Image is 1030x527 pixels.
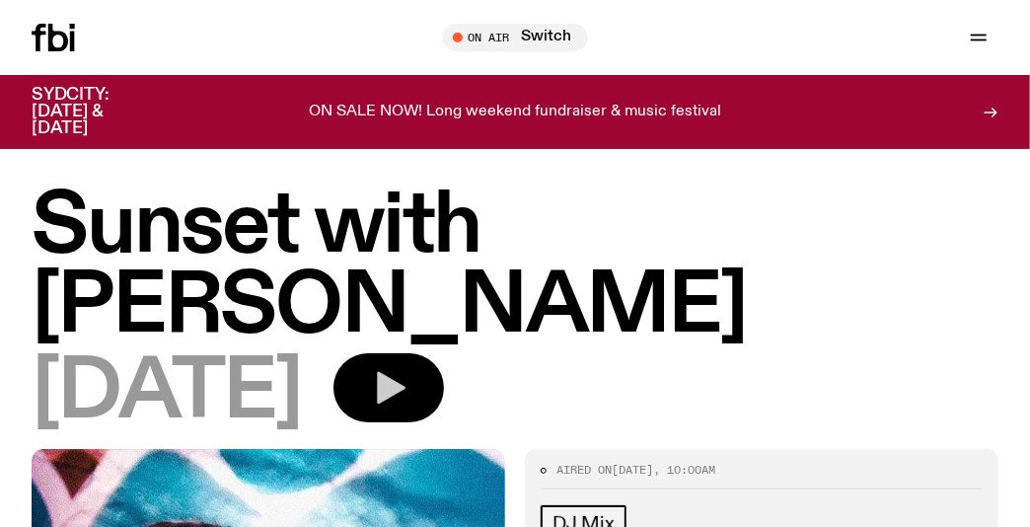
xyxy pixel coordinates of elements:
[653,462,715,478] span: , 10:00am
[612,462,653,478] span: [DATE]
[443,24,588,51] button: On AirSwitch
[32,353,302,433] span: [DATE]
[556,462,612,478] span: Aired on
[32,87,158,137] h3: SYDCITY: [DATE] & [DATE]
[309,104,721,121] p: ON SALE NOW! Long weekend fundraiser & music festival
[32,188,998,347] h1: Sunset with [PERSON_NAME]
